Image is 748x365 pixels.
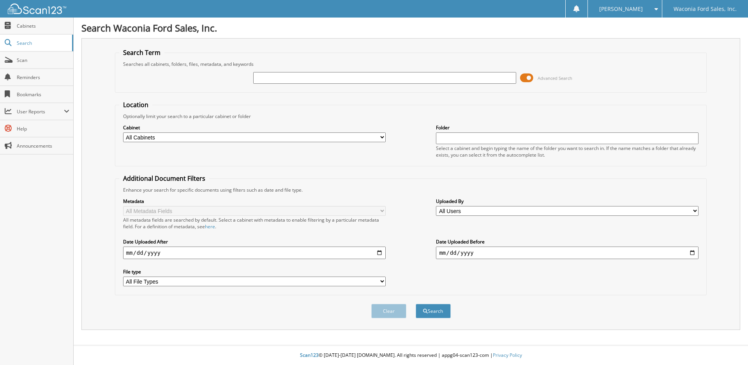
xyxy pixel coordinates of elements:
span: Reminders [17,74,69,81]
div: Searches all cabinets, folders, files, metadata, and keywords [119,61,703,67]
div: Optionally limit your search to a particular cabinet or folder [119,113,703,120]
label: Uploaded By [436,198,699,205]
legend: Additional Document Filters [119,174,209,183]
a: Privacy Policy [493,352,522,358]
label: Folder [436,124,699,131]
h1: Search Waconia Ford Sales, Inc. [81,21,740,34]
label: Cabinet [123,124,386,131]
span: Advanced Search [538,75,572,81]
label: Date Uploaded Before [436,238,699,245]
input: end [436,247,699,259]
span: Cabinets [17,23,69,29]
legend: Search Term [119,48,164,57]
span: Scan123 [300,352,319,358]
input: start [123,247,386,259]
label: Date Uploaded After [123,238,386,245]
label: Metadata [123,198,386,205]
span: Search [17,40,68,46]
span: Waconia Ford Sales, Inc. [674,7,737,11]
button: Search [416,304,451,318]
div: Select a cabinet and begin typing the name of the folder you want to search in. If the name match... [436,145,699,158]
label: File type [123,268,386,275]
span: [PERSON_NAME] [599,7,643,11]
img: scan123-logo-white.svg [8,4,66,14]
iframe: Chat Widget [709,328,748,365]
div: Enhance your search for specific documents using filters such as date and file type. [119,187,703,193]
a: here [205,223,215,230]
button: Clear [371,304,406,318]
div: © [DATE]-[DATE] [DOMAIN_NAME]. All rights reserved | appg04-scan123-com | [74,346,748,365]
div: All metadata fields are searched by default. Select a cabinet with metadata to enable filtering b... [123,217,386,230]
legend: Location [119,101,152,109]
span: User Reports [17,108,64,115]
span: Help [17,125,69,132]
span: Scan [17,57,69,63]
span: Announcements [17,143,69,149]
span: Bookmarks [17,91,69,98]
